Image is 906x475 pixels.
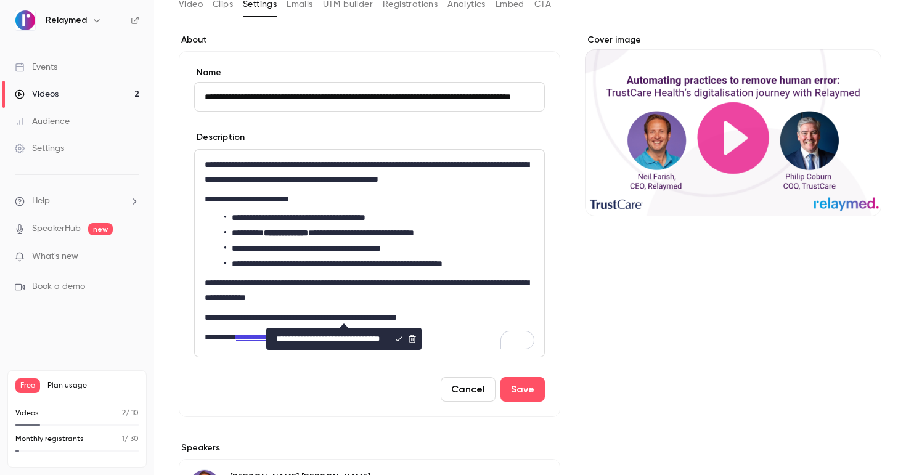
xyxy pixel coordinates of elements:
button: Cancel [441,377,496,402]
p: / 30 [122,434,139,445]
span: Plan usage [47,381,139,391]
label: Description [194,131,245,144]
div: Events [15,61,57,73]
span: Book a demo [32,280,85,293]
li: help-dropdown-opener [15,195,139,208]
span: What's new [32,250,78,263]
p: Videos [15,408,39,419]
span: new [88,223,113,235]
button: Save [500,377,545,402]
div: editor [195,150,544,357]
label: Speakers [179,442,560,454]
p: / 10 [122,408,139,419]
div: Audience [15,115,70,128]
label: About [179,34,560,46]
div: Videos [15,88,59,100]
section: description [194,149,545,357]
section: Cover image [585,34,881,216]
span: 2 [122,410,126,417]
span: Free [15,378,40,393]
div: To enrich screen reader interactions, please activate Accessibility in Grammarly extension settings [195,150,544,357]
h6: Relaymed [46,14,87,26]
div: Settings [15,142,64,155]
span: 1 [122,436,124,443]
label: Name [194,67,545,79]
img: Relaymed [15,10,35,30]
p: Monthly registrants [15,434,84,445]
span: Help [32,195,50,208]
a: SpeakerHub [32,222,81,235]
label: Cover image [585,34,881,46]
